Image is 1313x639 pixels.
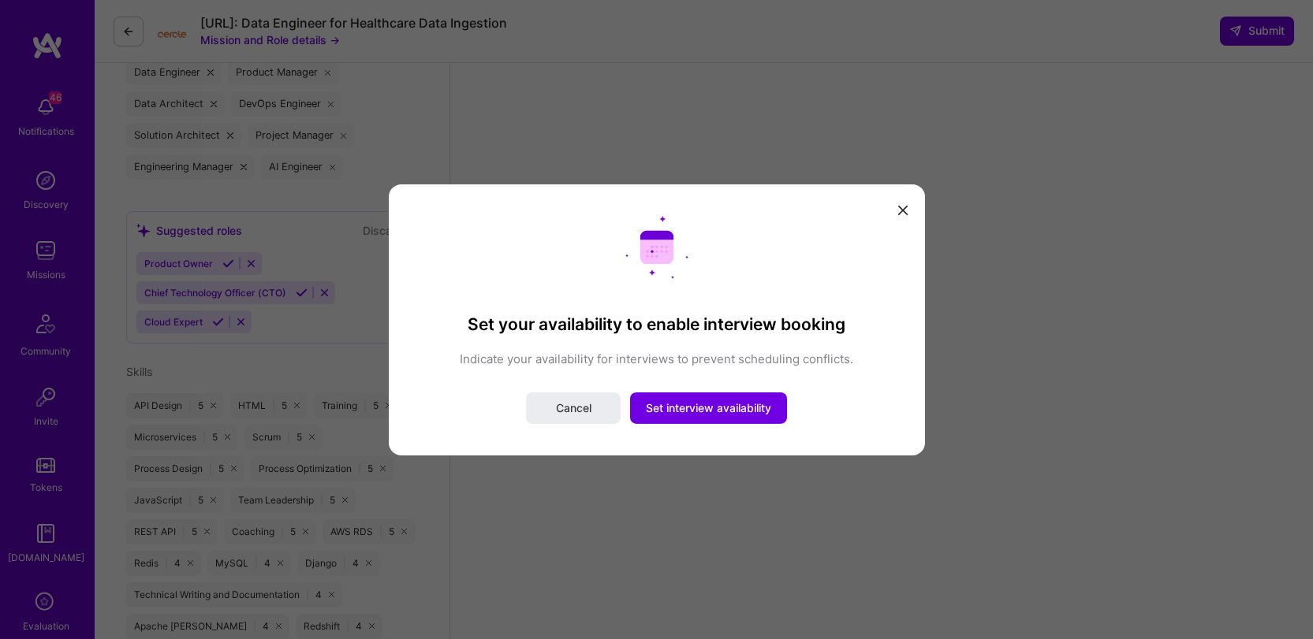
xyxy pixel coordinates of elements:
span: Set interview availability [646,400,771,416]
h3: Set your availability to enable interview booking [420,314,893,333]
img: Calendar [625,215,688,278]
p: Indicate your availability for interviews to prevent scheduling conflicts. [420,351,893,367]
span: Cancel [556,400,591,416]
i: icon Close [898,206,908,215]
div: modal [389,184,925,455]
button: Set interview availability [630,392,787,424]
button: Cancel [526,392,621,424]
